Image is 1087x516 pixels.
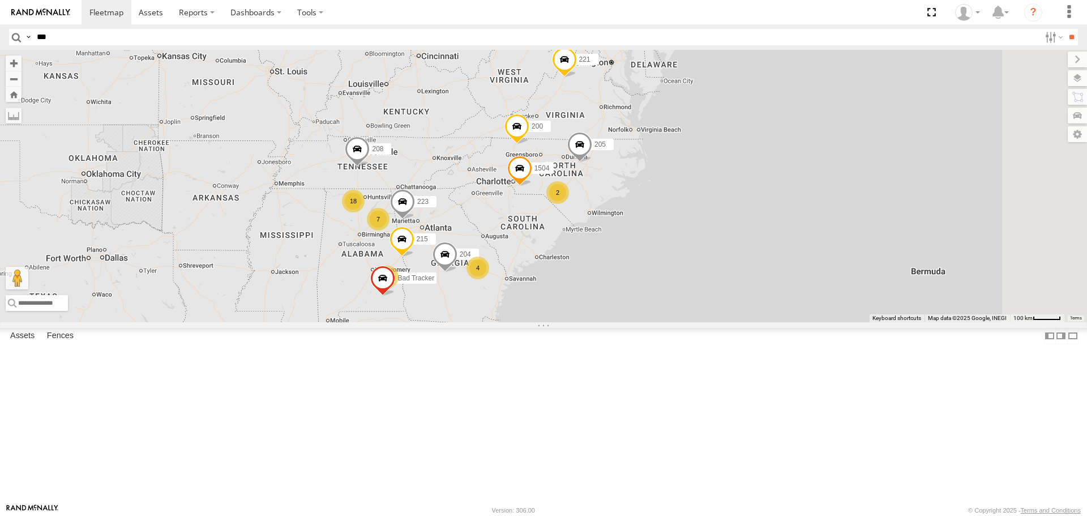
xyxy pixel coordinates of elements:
[467,257,489,279] div: 4
[1044,328,1055,344] label: Dock Summary Table to the Left
[417,198,429,206] span: 223
[968,507,1081,514] div: © Copyright 2025 -
[6,71,22,87] button: Zoom out
[1041,29,1065,45] label: Search Filter Options
[594,141,606,149] span: 205
[6,108,22,123] label: Measure
[1010,314,1064,322] button: Map Scale: 100 km per 46 pixels
[460,250,471,258] span: 204
[1070,315,1082,320] a: Terms (opens in new tab)
[1067,328,1079,344] label: Hide Summary Table
[372,146,383,153] span: 208
[579,56,590,63] span: 221
[342,190,365,212] div: 18
[6,505,58,516] a: Visit our Website
[1068,126,1087,142] label: Map Settings
[6,56,22,71] button: Zoom in
[417,236,428,244] span: 215
[546,181,569,204] div: 2
[397,275,434,283] span: Bad Tracker
[6,267,28,289] button: Drag Pegman onto the map to open Street View
[1024,3,1042,22] i: ?
[951,4,984,21] div: EDWARD EDMONDSON
[367,208,390,231] div: 7
[5,329,40,344] label: Assets
[1021,507,1081,514] a: Terms and Conditions
[1013,315,1033,321] span: 100 km
[492,507,535,514] div: Version: 306.00
[24,29,33,45] label: Search Query
[928,315,1007,321] span: Map data ©2025 Google, INEGI
[532,122,543,130] span: 200
[11,8,70,16] img: rand-logo.svg
[1055,328,1067,344] label: Dock Summary Table to the Right
[6,87,22,102] button: Zoom Home
[41,329,79,344] label: Fences
[872,314,921,322] button: Keyboard shortcuts
[534,164,550,172] span: 1504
